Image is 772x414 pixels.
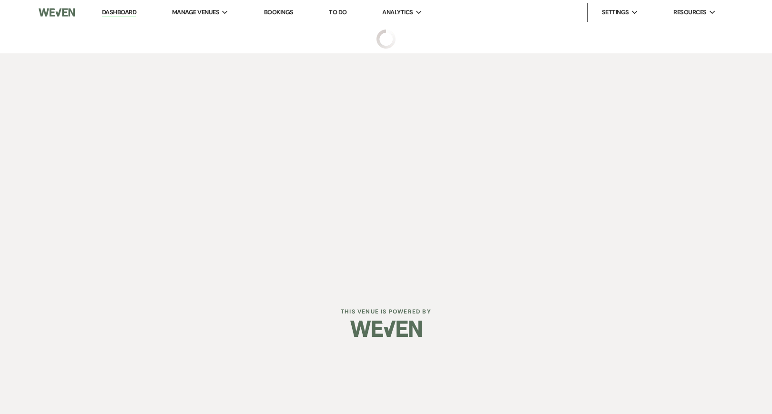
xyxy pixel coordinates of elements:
a: To Do [329,8,346,16]
span: Settings [602,8,629,17]
span: Manage Venues [172,8,219,17]
img: loading spinner [376,30,396,49]
img: Weven Logo [350,312,422,345]
img: Weven Logo [39,2,75,22]
span: Analytics [382,8,413,17]
a: Bookings [264,8,294,16]
a: Dashboard [102,8,136,17]
span: Resources [673,8,706,17]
